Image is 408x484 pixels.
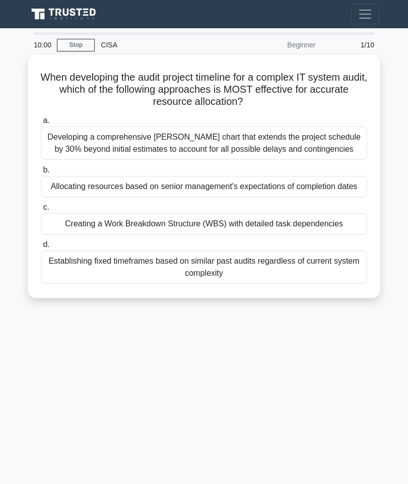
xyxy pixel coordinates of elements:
div: CISA [95,35,233,55]
span: c. [43,203,49,211]
div: Allocating resources based on senior management's expectations of completion dates [41,176,367,197]
div: Developing a comprehensive [PERSON_NAME] chart that extends the project schedule by 30% beyond in... [41,127,367,160]
div: Establishing fixed timeframes based on similar past audits regardless of current system complexity [41,251,367,284]
span: a. [43,116,49,125]
span: b. [43,165,49,174]
div: 10:00 [28,35,57,55]
div: Creating a Work Breakdown Structure (WBS) with detailed task dependencies [41,213,367,234]
button: Toggle navigation [351,4,379,24]
span: d. [43,240,49,249]
h5: When developing the audit project timeline for a complex IT system audit, which of the following ... [40,71,368,108]
div: 1/10 [321,35,380,55]
div: Beginner [233,35,321,55]
a: Stop [57,39,95,51]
